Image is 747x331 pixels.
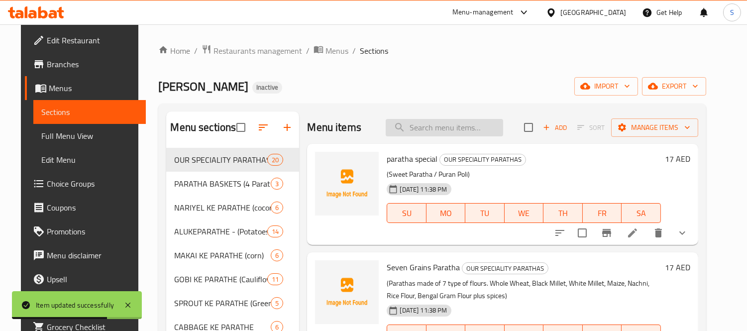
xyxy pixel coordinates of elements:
input: search [386,119,503,136]
span: ALUKEPARATHE - (Potatoes) [174,225,267,237]
button: Manage items [611,118,698,137]
div: items [271,178,283,190]
span: Menus [325,45,348,57]
img: paratha special [315,152,379,216]
button: SA [622,203,660,223]
span: OUR SPECIALITY PARATHAS [440,154,526,165]
button: sort-choices [548,221,572,245]
button: Add [539,120,571,135]
a: Full Menu View [33,124,146,148]
span: Choice Groups [47,178,138,190]
span: SPROUT KE PARATHE (Green Grams) [174,297,271,309]
div: GOBI KE PARATHE (Cauliflower) [174,273,267,285]
span: [PERSON_NAME] [158,75,248,98]
a: Choice Groups [25,172,146,196]
button: delete [646,221,670,245]
span: paratha special [387,151,437,166]
div: PARATHA BASKETS (4 Parathas) [174,178,271,190]
div: items [271,297,283,309]
span: Sort sections [251,115,275,139]
li: / [352,45,356,57]
div: Inactive [252,82,282,94]
div: items [267,225,283,237]
p: (Parathas made of 7 type of flours. Whole Wheat, Black Millet, White Millet, Maize, Nachni, Rice ... [387,277,660,302]
span: MO [430,206,461,221]
a: Promotions [25,220,146,243]
span: WE [509,206,539,221]
span: 3 [271,179,283,189]
span: Menu disclaimer [47,249,138,261]
span: TH [547,206,578,221]
h6: 17 AED [665,152,690,166]
span: Coupons [47,202,138,214]
span: Upsell [47,273,138,285]
span: Select section first [571,120,611,135]
li: / [194,45,198,57]
div: Item updated successfully [36,300,114,311]
h2: Menu items [307,120,361,135]
span: Select all sections [230,117,251,138]
a: Edit Restaurant [25,28,146,52]
span: Branches [47,58,138,70]
span: 11 [268,275,283,284]
span: 5 [271,299,283,308]
h2: Menu sections [170,120,236,135]
a: Menus [314,44,348,57]
span: export [650,80,698,93]
button: show more [670,221,694,245]
svg: Show Choices [676,227,688,239]
span: Edit Menu [41,154,138,166]
p: (Sweet Paratha / Puran Poli) [387,168,660,181]
span: Promotions [47,225,138,237]
li: / [306,45,310,57]
span: 6 [271,251,283,260]
span: NARIYEL KE PARATHE (coconut) [174,202,271,214]
span: [DATE] 11:38 PM [396,185,451,194]
span: Select to update [572,222,593,243]
span: FR [587,206,618,221]
button: WE [505,203,543,223]
span: SA [626,206,656,221]
span: OUR SPECIALITY PARATHAS [462,263,548,274]
span: Sections [360,45,388,57]
span: 14 [268,227,283,236]
button: import [574,77,638,96]
a: Menus [25,76,146,100]
button: TU [465,203,504,223]
span: S [730,7,734,18]
span: MAKAI KE PARATHE (corn) [174,249,271,261]
div: PARATHA BASKETS (4 Parathas)3 [166,172,299,196]
button: Branch-specific-item [595,221,619,245]
button: MO [427,203,465,223]
span: TU [469,206,500,221]
div: items [267,273,283,285]
button: export [642,77,706,96]
div: SPROUT KE PARATHE (Green Grams)5 [166,291,299,315]
span: import [582,80,630,93]
div: items [271,249,283,261]
span: Manage items [619,121,690,134]
a: Upsell [25,267,146,291]
div: [GEOGRAPHIC_DATA] [560,7,626,18]
div: OUR SPECIALITY PARATHAS [462,262,548,274]
span: Sections [41,106,138,118]
span: Menus [49,82,138,94]
span: Add [541,122,568,133]
a: Home [158,45,190,57]
span: [DATE] 11:38 PM [396,306,451,315]
img: Seven Grains Paratha [315,260,379,324]
span: Full Menu View [41,130,138,142]
span: OUR SPECIALITY PARATHAS [174,154,267,166]
div: items [267,154,283,166]
a: Sections [33,100,146,124]
span: Inactive [252,83,282,92]
div: items [271,202,283,214]
span: Seven Grains Paratha [387,260,460,275]
span: Edit Restaurant [47,34,138,46]
a: Restaurants management [202,44,302,57]
a: Branches [25,52,146,76]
